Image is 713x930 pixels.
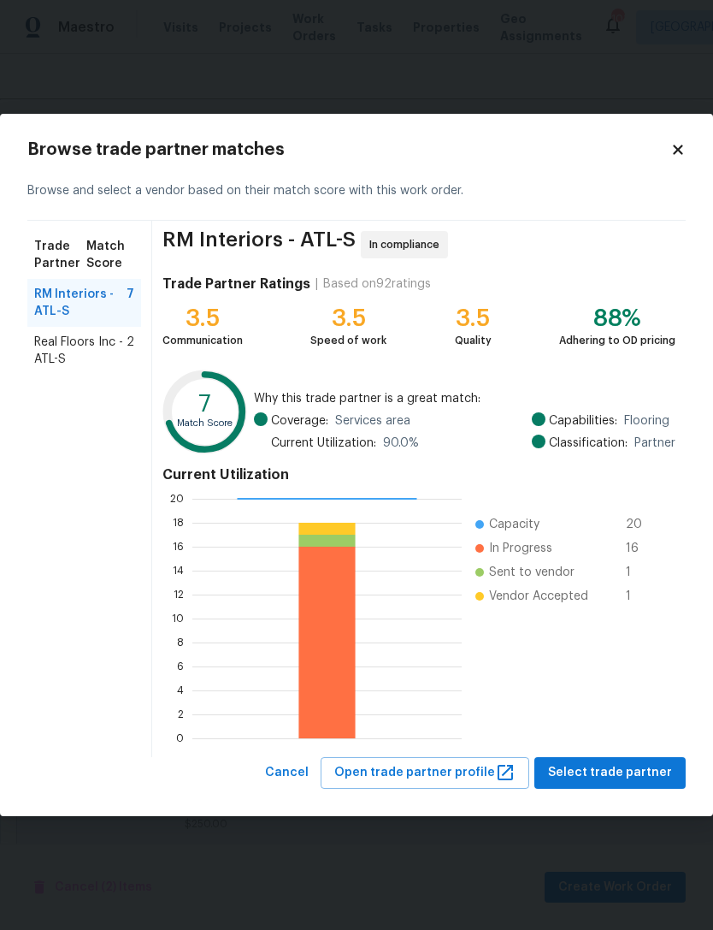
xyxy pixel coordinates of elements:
div: Communication [162,332,243,349]
span: Coverage: [271,412,328,429]
span: Trade Partner [34,238,86,272]
span: 1 [626,588,653,605]
span: Why this trade partner is a great match: [254,390,675,407]
div: Based on 92 ratings [323,275,431,293]
span: Capabilities: [549,412,617,429]
text: 0 [176,733,184,743]
span: Vendor Accepted [489,588,588,605]
text: 10 [172,613,184,624]
text: 16 [173,542,184,552]
div: 88% [559,310,675,327]
span: Cancel [265,762,309,784]
span: Classification: [549,435,628,452]
text: 6 [177,661,184,672]
text: 2 [178,709,184,720]
div: 3.5 [162,310,243,327]
span: 7 [127,286,134,320]
span: Select trade partner [548,762,672,784]
div: Speed of work [310,332,386,349]
h4: Current Utilization [162,466,675,483]
span: 90.0 % [383,435,419,452]
span: In compliance [369,236,446,253]
h2: Browse trade partner matches [27,141,670,158]
span: Real Floors Inc - ATL-S [34,334,127,368]
h4: Trade Partner Ratings [162,275,310,293]
text: 4 [177,685,184,696]
div: 3.5 [455,310,492,327]
span: Sent to vendor [489,564,575,581]
span: In Progress [489,540,552,557]
span: RM Interiors - ATL-S [34,286,127,320]
text: 8 [177,637,184,648]
span: Open trade partner profile [334,762,516,784]
span: Flooring [624,412,669,429]
text: 7 [198,394,211,417]
button: Cancel [258,757,315,789]
text: Match Score [177,418,233,428]
div: Quality [455,332,492,349]
span: Partner [634,435,675,452]
span: 1 [626,564,653,581]
text: 14 [173,566,184,576]
div: | [310,275,323,293]
span: RM Interiors - ATL-S [162,231,356,258]
text: 12 [174,589,184,600]
div: Browse and select a vendor based on their match score with this work order. [27,162,686,221]
text: 18 [173,518,184,528]
span: 2 [127,334,134,368]
span: Current Utilization: [271,435,376,452]
span: 16 [626,540,653,557]
button: Open trade partner profile [321,757,529,789]
span: 20 [626,516,653,533]
button: Select trade partner [534,757,686,789]
span: Match Score [86,238,134,272]
div: 3.5 [310,310,386,327]
div: Adhering to OD pricing [559,332,675,349]
span: Services area [335,412,410,429]
span: Capacity [489,516,539,533]
text: 20 [170,494,184,504]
